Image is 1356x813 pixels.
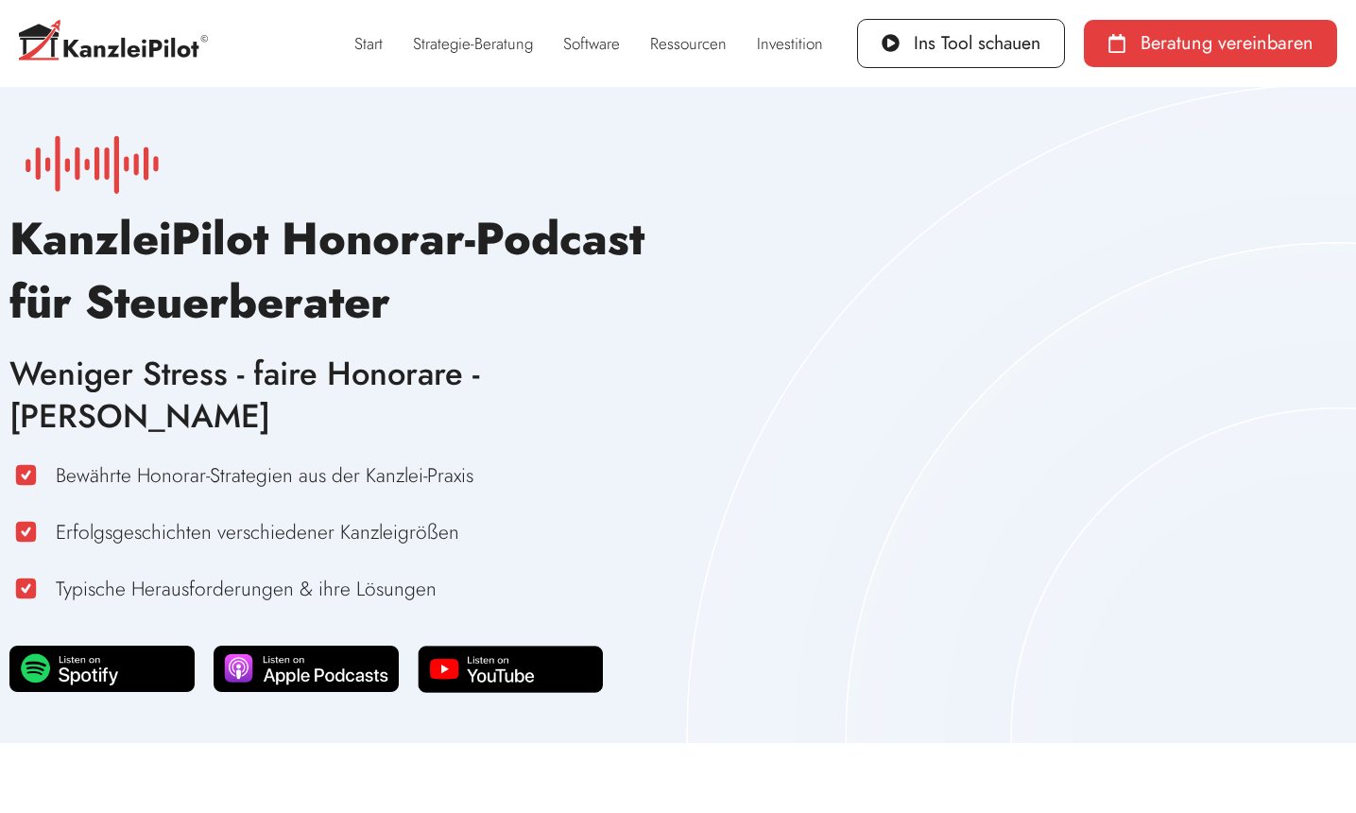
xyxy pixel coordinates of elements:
[1084,20,1337,67] a: Beratung vereinbaren
[1141,34,1313,53] span: Beratung vereinbaren
[398,22,548,65] a: Strategie-Beratung
[742,22,838,65] a: Investition
[19,20,208,66] img: Kanzleipilot-Logo-C
[635,22,742,65] a: Ressourcen
[548,22,635,65] a: Software
[51,459,473,493] span: Bewährte Honorar-Strategien aus der Kanzlei-Praxis
[339,22,398,65] a: Start
[9,353,669,438] h3: Weniger Stress - faire Honorare - [PERSON_NAME]
[51,516,459,549] span: Erfolgsgeschichten verschiedener Kanzleigrößen
[9,207,669,334] h1: KanzleiPilot Honorar-Podcast für Steuerberater
[914,34,1040,53] span: Ins Tool schauen
[51,573,437,606] span: Typische Herausforderungen & ihre Lösungen
[339,22,838,65] nav: Menü
[857,19,1066,68] a: Ins Tool schauen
